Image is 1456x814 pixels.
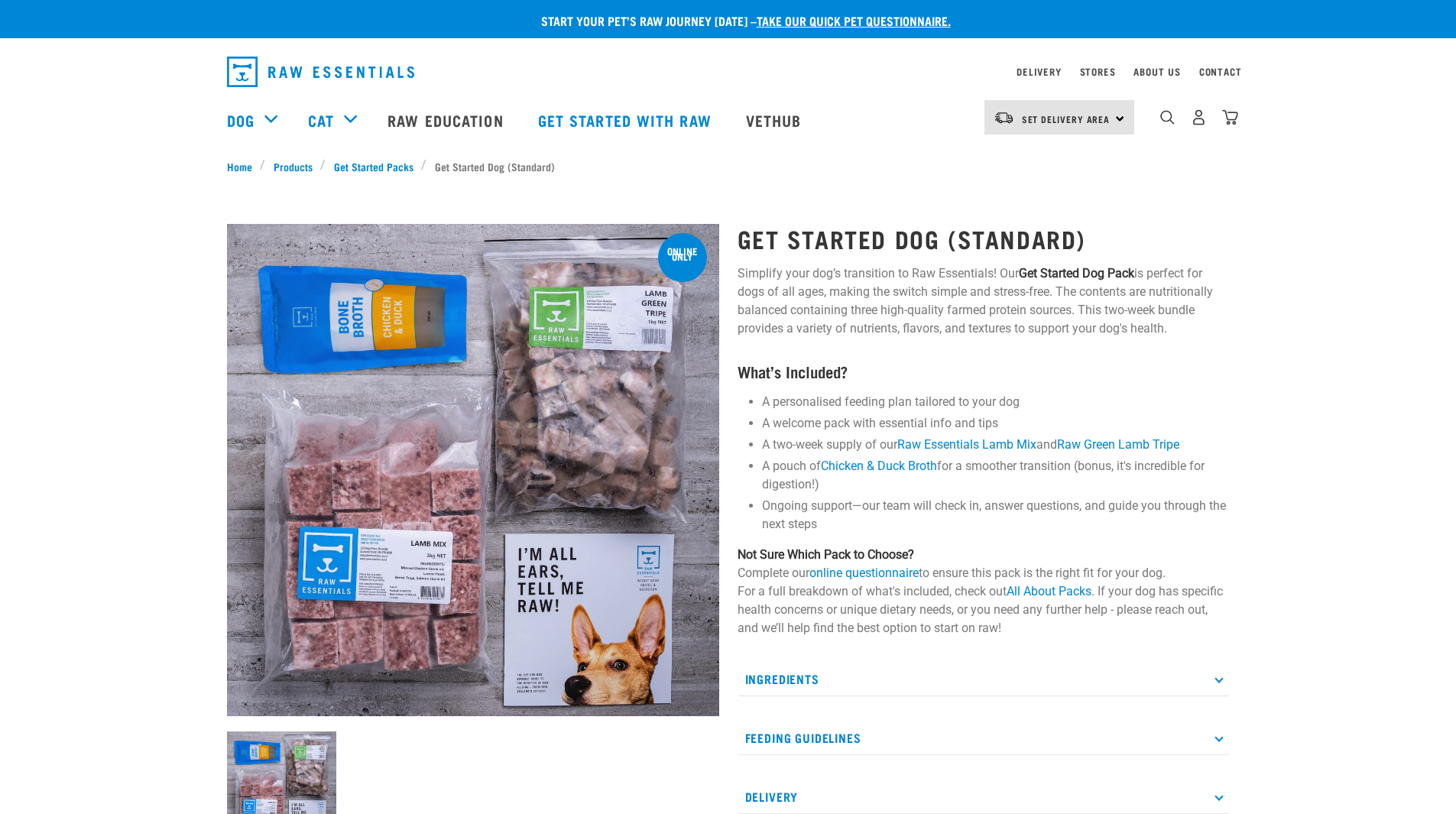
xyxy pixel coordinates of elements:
[1133,69,1180,74] a: About Us
[762,497,1230,533] li: Ongoing support—our team will check in, answer questions, and guide you through the next steps
[738,780,1230,814] p: Delivery
[1017,69,1061,74] a: Delivery
[738,721,1230,755] p: Feeding Guidelines
[227,158,261,174] a: Home
[523,89,731,151] a: Get started with Raw
[1222,109,1238,125] img: home-icon@2x.png
[762,436,1230,454] li: A two-week supply of our and
[1199,69,1242,74] a: Contact
[757,17,951,24] a: take our quick pet questionnaire.
[265,158,320,174] a: Products
[326,158,421,174] a: Get Started Packs
[821,459,937,473] a: Chicken & Duck Broth
[738,662,1230,696] p: Ingredients
[1080,69,1116,74] a: Stores
[1007,584,1091,598] a: All About Packs
[308,109,334,131] a: Cat
[372,89,522,151] a: Raw Education
[227,57,414,87] img: Raw Essentials Logo
[762,393,1230,411] li: A personalised feeding plan tailored to your dog
[227,224,719,716] img: NSP Dog Standard Update
[731,89,821,151] a: Vethub
[738,264,1230,338] p: Simplify your dog’s transition to Raw Essentials! Our is perfect for dogs of all ages, making the...
[1191,109,1207,125] img: user.png
[1019,266,1134,281] strong: Get Started Dog Pack
[994,111,1014,125] img: van-moving.png
[1022,116,1111,122] span: Set Delivery Area
[738,225,1230,252] h1: Get Started Dog (Standard)
[738,367,848,375] strong: What’s Included?
[738,546,1230,637] p: Complete our to ensure this pack is the right fit for your dog. For a full breakdown of what's in...
[762,457,1230,494] li: A pouch of for a smoother transition (bonus, it's incredible for digestion!)
[1160,110,1175,125] img: home-icon-1@2x.png
[762,414,1230,433] li: A welcome pack with essential info and tips
[227,158,1230,174] nav: breadcrumbs
[1057,437,1179,452] a: Raw Green Lamb Tripe
[809,566,919,580] a: online questionnaire
[227,109,255,131] a: Dog
[738,547,914,562] strong: Not Sure Which Pack to Choose?
[215,50,1242,93] nav: dropdown navigation
[897,437,1036,452] a: Raw Essentials Lamb Mix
